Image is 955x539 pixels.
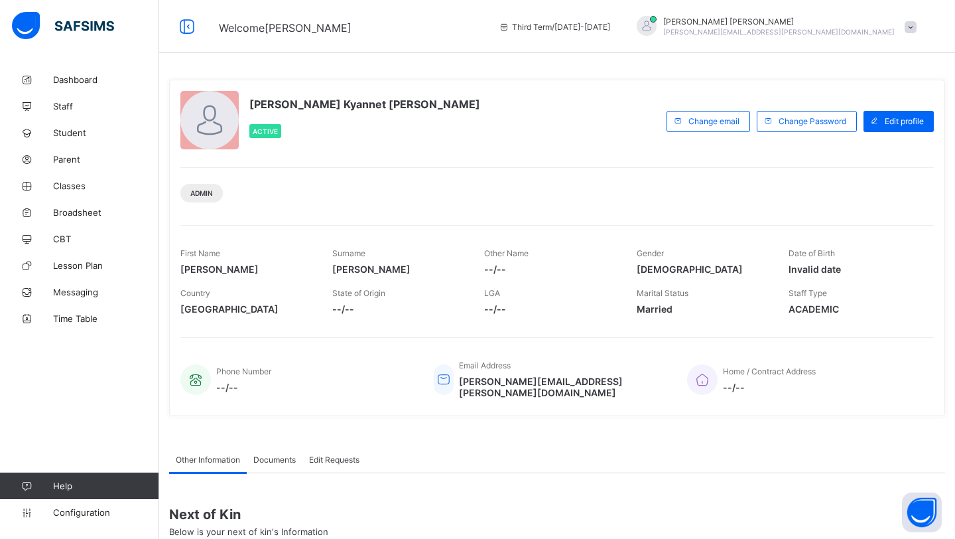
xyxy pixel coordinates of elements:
[169,526,328,537] span: Below is your next of kin's Information
[53,101,159,112] span: Staff
[53,154,159,165] span: Parent
[637,248,664,258] span: Gender
[902,493,942,532] button: Open asap
[180,248,220,258] span: First Name
[180,264,312,275] span: [PERSON_NAME]
[663,28,895,36] span: [PERSON_NAME][EMAIL_ADDRESS][PERSON_NAME][DOMAIN_NAME]
[332,303,464,315] span: --/--
[779,116,846,126] span: Change Password
[789,303,921,315] span: ACADEMIC
[180,288,210,298] span: Country
[53,207,159,218] span: Broadsheet
[216,382,271,393] span: --/--
[216,366,271,376] span: Phone Number
[484,248,529,258] span: Other Name
[459,376,667,398] span: [PERSON_NAME][EMAIL_ADDRESS][PERSON_NAME][DOMAIN_NAME]
[623,16,923,38] div: Florence KyannetSolomon
[12,12,114,40] img: safsims
[637,264,769,275] span: [DEMOGRAPHIC_DATA]
[53,507,159,518] span: Configuration
[663,17,895,27] span: [PERSON_NAME] [PERSON_NAME]
[499,22,610,32] span: session/term information
[53,287,159,297] span: Messaging
[332,264,464,275] span: [PERSON_NAME]
[789,248,835,258] span: Date of Birth
[459,360,511,370] span: Email Address
[637,288,688,298] span: Marital Status
[484,288,500,298] span: LGA
[249,98,480,111] span: [PERSON_NAME] Kyannet [PERSON_NAME]
[53,260,159,271] span: Lesson Plan
[190,189,213,197] span: Admin
[219,21,351,35] span: Welcome [PERSON_NAME]
[53,127,159,138] span: Student
[169,506,945,522] span: Next of Kin
[180,303,312,315] span: [GEOGRAPHIC_DATA]
[885,116,924,126] span: Edit profile
[332,288,385,298] span: State of Origin
[723,366,816,376] span: Home / Contract Address
[637,303,769,315] span: Married
[723,382,816,393] span: --/--
[53,74,159,85] span: Dashboard
[53,234,159,244] span: CBT
[789,264,921,275] span: Invalid date
[789,288,827,298] span: Staff Type
[309,455,359,465] span: Edit Requests
[53,313,159,324] span: Time Table
[253,127,278,135] span: Active
[176,455,240,465] span: Other Information
[484,264,616,275] span: --/--
[688,116,739,126] span: Change email
[253,455,296,465] span: Documents
[484,303,616,315] span: --/--
[53,481,159,491] span: Help
[53,181,159,191] span: Classes
[332,248,365,258] span: Surname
